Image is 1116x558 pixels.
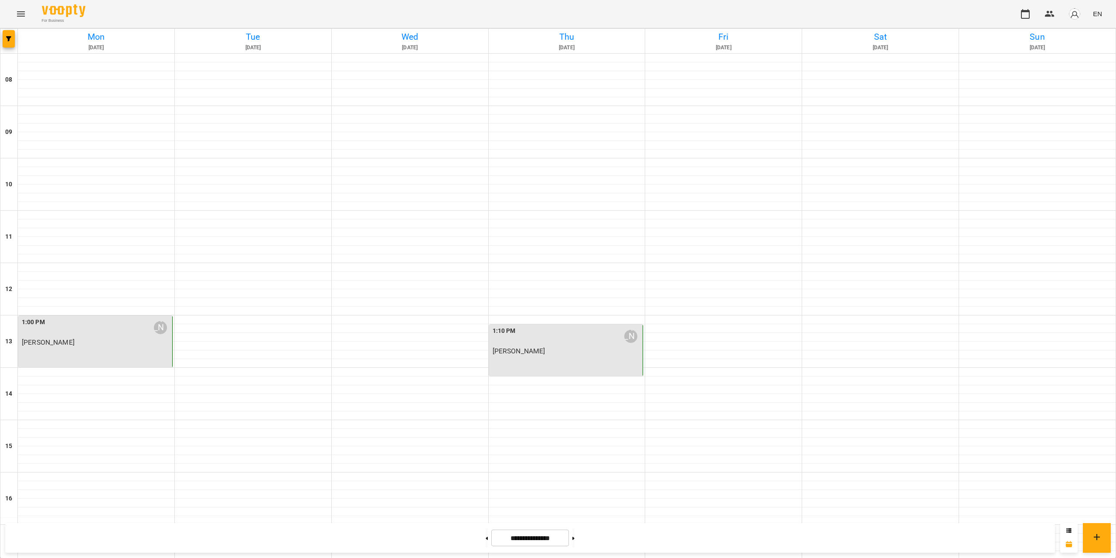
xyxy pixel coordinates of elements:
[154,321,167,334] div: Семеніхін Дмитро Олексійович
[5,442,12,451] h6: 15
[1089,6,1106,22] button: EN
[333,30,487,44] h6: Wed
[5,389,12,399] h6: 14
[22,338,75,346] span: [PERSON_NAME]
[5,232,12,242] h6: 11
[493,326,516,336] label: 1:10 PM
[19,44,173,52] h6: [DATE]
[22,318,45,327] label: 1:00 PM
[5,127,12,137] h6: 09
[960,44,1114,52] h6: [DATE]
[19,30,173,44] h6: Mon
[646,30,800,44] h6: Fri
[803,30,957,44] h6: Sat
[5,494,12,503] h6: 16
[490,44,644,52] h6: [DATE]
[624,330,637,343] div: Семеніхін Дмитро Олексійович
[5,180,12,189] h6: 10
[960,30,1114,44] h6: Sun
[646,44,800,52] h6: [DATE]
[493,347,545,355] span: [PERSON_NAME]
[5,337,12,346] h6: 13
[42,4,85,17] img: Voopty Logo
[490,30,644,44] h6: Thu
[333,44,487,52] h6: [DATE]
[803,44,957,52] h6: [DATE]
[1068,8,1081,20] img: avatar_s.png
[5,75,12,85] h6: 08
[1093,9,1102,18] span: EN
[176,30,330,44] h6: Tue
[42,18,85,24] span: For Business
[5,284,12,294] h6: 12
[10,3,31,24] button: Menu
[176,44,330,52] h6: [DATE]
